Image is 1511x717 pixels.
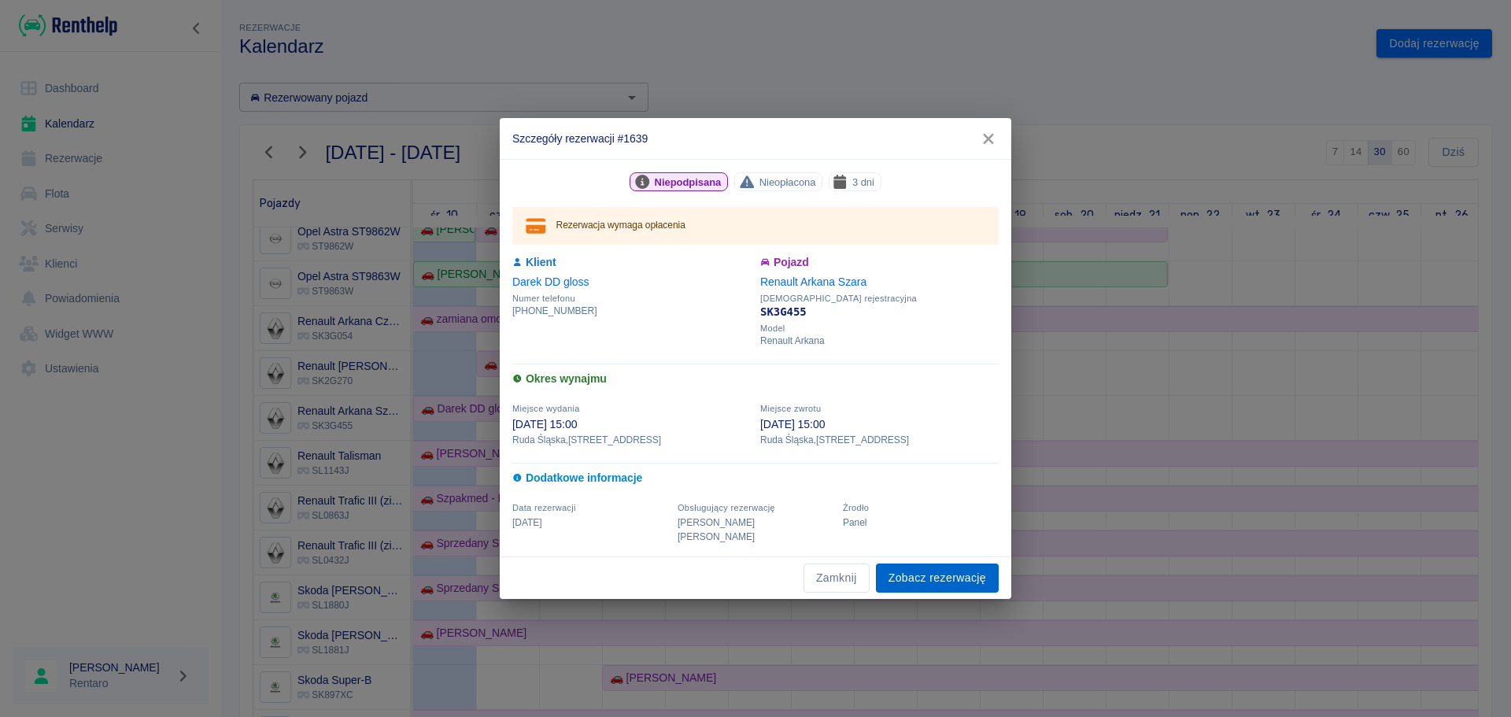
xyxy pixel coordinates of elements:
[760,275,866,288] a: Renault Arkana Szara
[760,304,999,320] p: SK3G455
[512,371,999,387] h6: Okres wynajmu
[512,254,751,271] h6: Klient
[760,416,999,433] p: [DATE] 15:00
[512,433,751,447] p: Ruda Śląska , [STREET_ADDRESS]
[753,174,822,190] span: Nieopłacona
[760,334,999,348] p: Renault Arkana
[843,516,999,530] p: Panel
[512,470,999,486] h6: Dodatkowe informacje
[876,564,999,593] a: Zobacz rezerwację
[760,323,999,334] span: Model
[512,416,751,433] p: [DATE] 15:00
[678,503,775,512] span: Obsługujący rezerwację
[512,294,751,304] span: Numer telefonu
[512,503,576,512] span: Data rezerwacji
[760,404,821,413] span: Miejsce zwrotu
[556,212,685,240] div: Rezerwacja wymaga opłacenia
[500,118,1011,159] h2: Szczegóły rezerwacji #1639
[512,304,751,318] p: [PHONE_NUMBER]
[760,254,999,271] h6: Pojazd
[678,516,833,544] p: [PERSON_NAME] [PERSON_NAME]
[512,275,589,288] a: Darek DD gloss
[760,433,999,447] p: Ruda Śląska , [STREET_ADDRESS]
[648,174,728,190] span: Niepodpisana
[760,294,999,304] span: [DEMOGRAPHIC_DATA] rejestracyjna
[512,404,580,413] span: Miejsce wydania
[804,564,870,593] button: Zamknij
[843,503,869,512] span: Żrodło
[512,516,668,530] p: [DATE]
[846,174,881,190] span: 3 dni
